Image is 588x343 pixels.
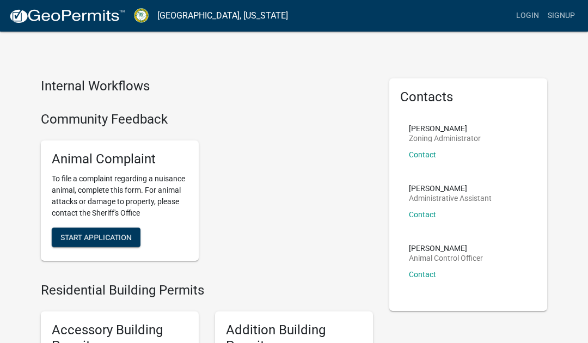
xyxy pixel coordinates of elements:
[157,7,288,25] a: [GEOGRAPHIC_DATA], [US_STATE]
[512,5,543,26] a: Login
[400,89,536,105] h5: Contacts
[52,151,188,167] h5: Animal Complaint
[409,210,436,219] a: Contact
[52,173,188,219] p: To file a complaint regarding a nuisance animal, complete this form. For animal attacks or damage...
[41,283,373,298] h4: Residential Building Permits
[41,78,373,94] h4: Internal Workflows
[409,134,481,142] p: Zoning Administrator
[409,125,481,132] p: [PERSON_NAME]
[409,150,436,159] a: Contact
[41,112,373,127] h4: Community Feedback
[60,233,132,242] span: Start Application
[409,194,492,202] p: Administrative Assistant
[409,254,483,262] p: Animal Control Officer
[52,228,140,247] button: Start Application
[543,5,579,26] a: Signup
[134,8,149,23] img: Crawford County, Georgia
[409,185,492,192] p: [PERSON_NAME]
[409,244,483,252] p: [PERSON_NAME]
[409,270,436,279] a: Contact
